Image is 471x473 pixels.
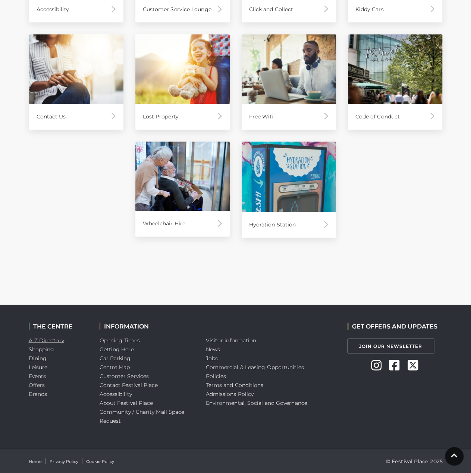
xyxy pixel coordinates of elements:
div: Contact Us [29,104,123,130]
a: News [206,346,220,352]
div: Free Wifi [242,104,336,130]
a: Accessibility [100,390,132,397]
h2: GET OFFERS AND UPDATES [348,323,437,330]
a: A-Z Directory [29,337,64,343]
a: Environmental, Social and Governance [206,399,307,406]
div: Code of Conduct [348,104,442,130]
div: Lost Property [135,104,230,130]
a: Offers [29,381,45,388]
a: Privacy Policy [50,458,78,464]
a: Community / Charity Mall Space Request [100,408,185,424]
a: Code of Conduct [348,34,442,130]
h2: INFORMATION [100,323,195,330]
a: Wheelchair Hire [135,142,230,237]
div: Wheelchair Hire [135,211,230,236]
a: Customer Services [100,372,149,379]
a: Lost Property [135,34,230,130]
a: Visitor information [206,337,257,343]
a: Car Parking [100,355,131,361]
a: Contact Festival Place [100,381,158,388]
a: Terms and Conditions [206,381,264,388]
a: Dining [29,355,47,361]
a: Getting Here [100,346,134,352]
a: Jobs [206,355,218,361]
a: Brands [29,390,47,397]
p: © Festival Place 2025 [386,457,443,466]
a: Cookie Policy [86,458,114,464]
div: Hydration Station [242,212,336,238]
a: Admissions Policy [206,390,254,397]
a: Shopping [29,346,54,352]
a: Centre Map [100,364,130,370]
a: Opening Times [100,337,140,343]
a: About Festival Place [100,399,153,406]
a: Join Our Newsletter [348,339,434,353]
a: Policies [206,372,226,379]
a: Events [29,372,46,379]
h2: THE CENTRE [29,323,88,330]
a: Home [29,458,42,464]
a: Contact Us [29,34,123,130]
a: Leisure [29,364,48,370]
a: Free Wifi [242,34,336,130]
a: Hydration Station [242,142,336,238]
a: Commercial & Leasing Opportunities [206,364,304,370]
